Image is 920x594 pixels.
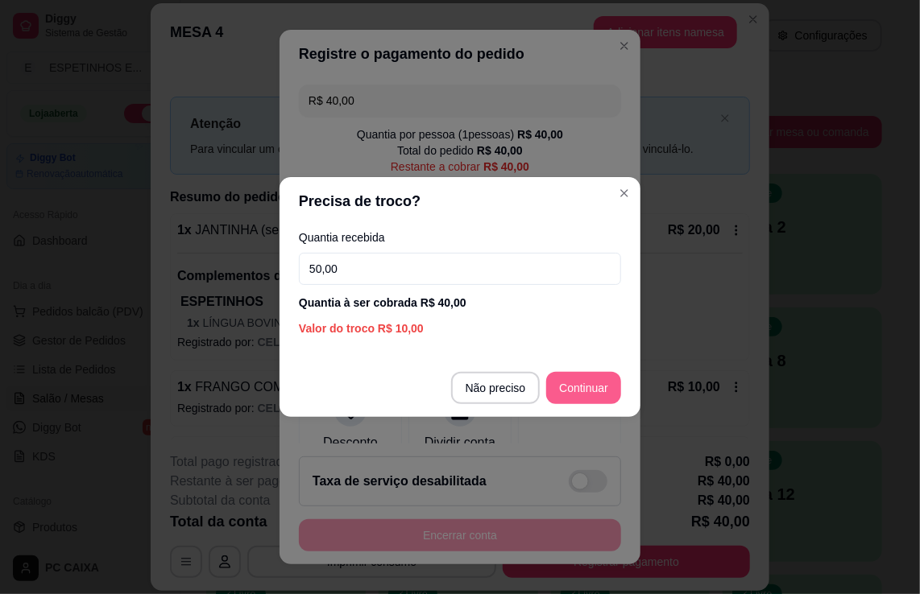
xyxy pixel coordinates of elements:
label: Quantia recebida [299,232,621,243]
button: Continuar [546,372,621,404]
button: Close [611,180,637,206]
div: Valor do troco R$ 10,00 [299,320,621,336]
div: Quantia à ser cobrada R$ 40,00 [299,295,621,311]
header: Precisa de troco? [280,177,640,225]
button: Não preciso [451,372,541,404]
